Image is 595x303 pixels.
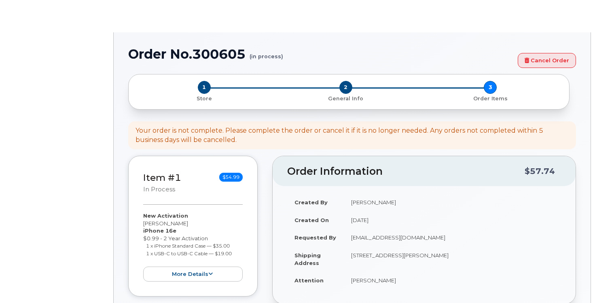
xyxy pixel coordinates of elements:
td: [PERSON_NAME] [344,193,561,211]
a: 1 Store [135,94,273,102]
p: Store [138,95,270,102]
strong: Attention [294,277,324,284]
strong: New Activation [143,212,188,219]
p: General Info [277,95,415,102]
span: 2 [339,81,352,94]
h2: Order Information [287,166,525,177]
td: [DATE] [344,211,561,229]
div: $57.74 [525,163,555,179]
div: Your order is not complete. Please complete the order or cancel it if it is no longer needed. Any... [136,126,569,145]
span: $54.99 [219,173,243,182]
strong: iPhone 16e [143,227,176,234]
a: 2 General Info [273,94,418,102]
small: in process [143,186,175,193]
a: Cancel Order [518,53,576,68]
small: 1 x iPhone Standard Case — $35.00 [146,243,230,249]
span: 1 [198,81,211,94]
small: 1 x USB-C to USB-C Cable — $19.00 [146,250,232,256]
td: [STREET_ADDRESS][PERSON_NAME] [344,246,561,271]
strong: Requested By [294,234,336,241]
button: more details [143,267,243,282]
div: [PERSON_NAME] $0.99 - 2 Year Activation [143,212,243,282]
td: [PERSON_NAME] [344,271,561,289]
small: (in process) [250,47,283,59]
h1: Order No.300605 [128,47,514,61]
strong: Shipping Address [294,252,321,266]
strong: Created On [294,217,329,223]
td: [EMAIL_ADDRESS][DOMAIN_NAME] [344,229,561,246]
a: Item #1 [143,172,181,183]
strong: Created By [294,199,328,206]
